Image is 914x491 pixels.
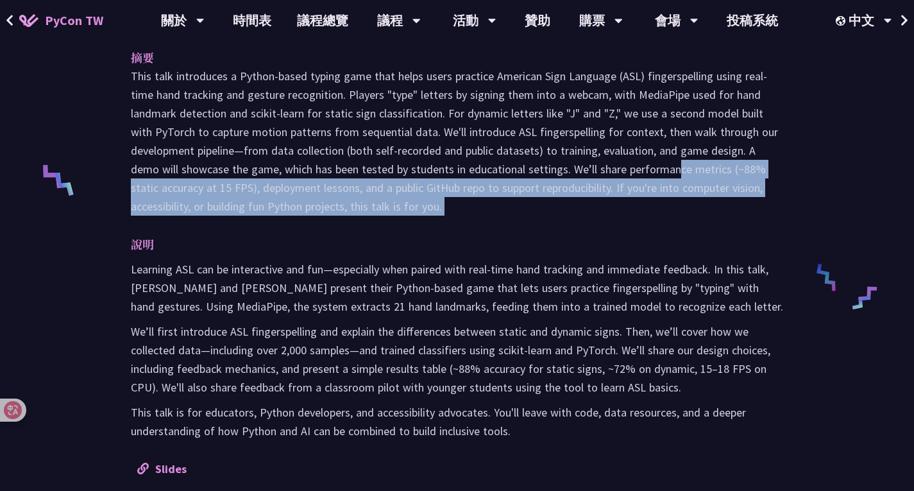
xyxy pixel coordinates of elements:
[45,11,103,30] span: PyCon TW
[137,461,187,476] a: Slides
[131,403,783,440] p: This talk is for educators, Python developers, and accessibility advocates. You'll leave with cod...
[836,16,849,26] img: Locale Icon
[131,67,783,216] p: This talk introduces a Python-based typing game that helps users practice American Sign Language ...
[19,14,38,27] img: Home icon of PyCon TW 2025
[6,4,116,37] a: PyCon TW
[131,235,757,254] p: 說明
[131,260,783,316] p: Learning ASL can be interactive and fun—especially when paired with real-time hand tracking and i...
[131,322,783,397] p: We’ll first introduce ASL fingerspelling and explain the differences between static and dynamic s...
[131,48,757,67] p: 摘要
